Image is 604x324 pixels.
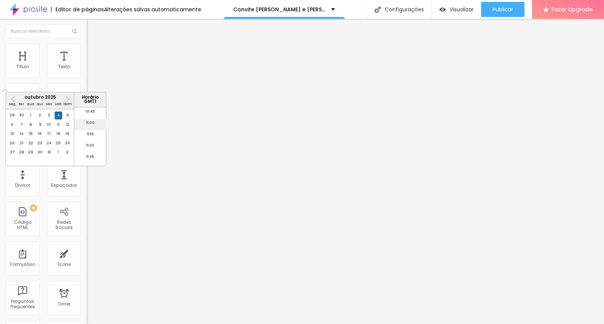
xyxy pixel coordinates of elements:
li: 11:15 [74,130,106,142]
div: qui [36,100,44,108]
div: ter [18,100,25,108]
div: Choose sábado, 25 de outubro de 2025 [55,139,62,147]
div: Choose terça-feira, 14 de outubro de 2025 [18,130,25,138]
p: Convite [PERSON_NAME] e [PERSON_NAME] [233,7,326,12]
button: Previous Month [7,93,19,105]
div: Choose quarta-feira, 8 de outubro de 2025 [27,121,35,128]
div: Choose segunda-feira, 6 de outubro de 2025 [9,121,16,128]
div: Choose quinta-feira, 2 de outubro de 2025 [36,112,44,119]
div: Timer [58,301,70,307]
p: Horário [76,95,104,99]
span: Fazer Upgrade [552,6,593,12]
div: Choose quinta-feira, 16 de outubro de 2025 [36,130,44,138]
div: Texto [58,64,70,69]
div: Choose sábado, 18 de outubro de 2025 [55,130,62,138]
div: month 2025-10 [8,111,72,157]
div: Choose sexta-feira, 31 de outubro de 2025 [45,148,53,156]
p: GMT 1 [76,99,104,104]
span: Publicar [492,6,513,12]
img: Icone [375,6,381,13]
div: Ícone [58,262,71,267]
div: Choose quinta-feira, 23 de outubro de 2025 [36,139,44,147]
div: Choose sexta-feira, 17 de outubro de 2025 [45,130,53,138]
button: Publicar [481,2,524,17]
div: Choose quarta-feira, 22 de outubro de 2025 [27,139,35,147]
div: Título [16,64,29,69]
div: Choose sábado, 11 de outubro de 2025 [55,121,62,128]
div: Código HTML [8,220,37,231]
div: sex [45,100,53,108]
div: Choose sábado, 1 de novembro de 2025 [55,148,62,156]
li: 11:30 [74,142,106,153]
li: 12:00 [74,164,106,176]
button: Next Month [62,93,74,105]
div: Choose quarta-feira, 15 de outubro de 2025 [27,130,35,138]
div: Choose sexta-feira, 24 de outubro de 2025 [45,139,53,147]
div: Choose quinta-feira, 30 de outubro de 2025 [36,148,44,156]
div: sáb [55,100,62,108]
div: Choose quarta-feira, 1 de outubro de 2025 [27,112,35,119]
li: 11:00 [74,119,106,130]
div: qua [27,100,35,108]
div: Choose sexta-feira, 10 de outubro de 2025 [45,121,53,128]
div: Choose sábado, 4 de outubro de 2025 [55,112,62,119]
div: Divisor [15,183,30,188]
button: Visualizar [432,2,481,17]
li: 11:45 [74,153,106,164]
div: Formulário [10,262,35,267]
div: Choose domingo, 2 de novembro de 2025 [64,148,71,156]
span: Visualizar [450,6,474,12]
div: Choose terça-feira, 7 de outubro de 2025 [18,121,25,128]
div: Editor de páginas [51,7,104,12]
div: Choose domingo, 26 de outubro de 2025 [64,139,71,147]
div: Choose segunda-feira, 27 de outubro de 2025 [9,148,16,156]
div: Choose sexta-feira, 3 de outubro de 2025 [45,112,53,119]
div: Choose quinta-feira, 9 de outubro de 2025 [36,121,44,128]
div: Choose domingo, 5 de outubro de 2025 [64,112,71,119]
div: Choose terça-feira, 21 de outubro de 2025 [18,139,25,147]
div: Choose segunda-feira, 20 de outubro de 2025 [9,139,16,147]
div: Choose domingo, 12 de outubro de 2025 [64,121,71,128]
div: Choose terça-feira, 30 de setembro de 2025 [18,112,25,119]
li: 10:45 [74,108,106,119]
div: outubro 2025 [6,95,74,99]
div: Choose domingo, 19 de outubro de 2025 [64,130,71,138]
div: Choose segunda-feira, 29 de setembro de 2025 [9,112,16,119]
div: Choose terça-feira, 28 de outubro de 2025 [18,148,25,156]
div: Choose quarta-feira, 29 de outubro de 2025 [27,148,35,156]
img: view-1.svg [439,6,446,13]
div: Alterações salvas automaticamente [104,7,201,12]
div: Choose segunda-feira, 13 de outubro de 2025 [9,130,16,138]
img: Icone [72,29,77,34]
div: Redes Sociais [49,220,79,231]
div: Espaçador [51,183,77,188]
iframe: Editor [87,19,604,324]
input: Buscar elemento [6,24,81,38]
div: Perguntas frequentes [8,299,37,310]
